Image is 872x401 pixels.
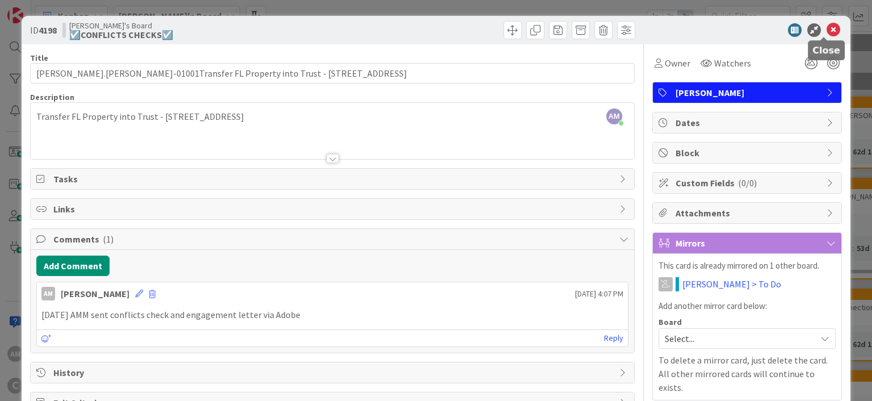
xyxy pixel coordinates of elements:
span: [PERSON_NAME]'s Board [69,21,173,30]
p: [DATE] AMM sent conflicts check and engagement letter via Adobe [41,308,623,321]
span: Custom Fields [676,176,821,190]
span: Dates [676,116,821,130]
span: Mirrors [676,236,821,250]
span: Attachments [676,206,821,220]
p: To delete a mirror card, just delete the card. All other mirrored cards will continue to exists. [659,353,836,394]
input: type card name here... [30,63,634,83]
span: Block [676,146,821,160]
b: 4198 [39,24,57,36]
div: AM [41,287,55,300]
span: Links [53,202,613,216]
a: [PERSON_NAME] > To Do [682,277,781,291]
b: ☑️CONFLICTS CHECKS☑️ [69,30,173,39]
span: Comments [53,232,613,246]
p: This card is already mirrored on 1 other board. [659,260,836,273]
span: [DATE] 4:07 PM [575,288,623,300]
span: Select... [665,331,810,346]
span: ( 1 ) [103,233,114,245]
p: Transfer FL Property into Trust - [STREET_ADDRESS] [36,110,628,123]
span: Tasks [53,172,613,186]
div: [PERSON_NAME] [61,287,129,300]
span: Board [659,318,682,326]
span: ( 0/0 ) [738,177,757,189]
a: Reply [604,331,623,345]
span: History [53,366,613,379]
p: Add another mirror card below: [659,300,836,313]
span: Owner [665,56,690,70]
label: Title [30,53,48,63]
h5: Close [812,45,840,56]
span: Description [30,92,74,102]
span: AM [606,108,622,124]
span: [PERSON_NAME] [676,86,821,99]
span: Watchers [714,56,751,70]
button: Add Comment [36,256,110,276]
span: ID [30,23,57,37]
